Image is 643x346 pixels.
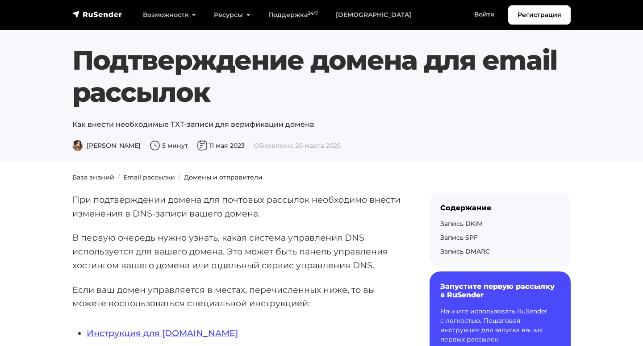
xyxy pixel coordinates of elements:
a: Запись DKIM [440,220,483,228]
img: RuSender [72,10,122,19]
a: Запись SPF [440,233,478,242]
a: База знаний [72,173,114,181]
div: Содержание [440,204,560,212]
span: 11 мая 2023 [197,142,245,150]
a: Возможности [134,6,205,24]
span: Обновлено: 20 марта 2025 [254,142,341,150]
p: Если ваш домен управляется в местах, перечисленных ниже, то вы можете воспользоваться специальной... [72,283,401,310]
a: Поддержка24/7 [259,6,327,24]
nav: breadcrumb [67,173,576,182]
span: 5 минут [150,142,188,150]
p: В первую очередь нужно узнать, какая система управления DNS используется для вашего домена. Это м... [72,231,401,272]
h6: Запустите первую рассылку в RuSender [440,282,560,299]
a: Инструкция для [DOMAIN_NAME] [87,328,238,338]
p: При подтверждении домена для почтовых рассылок необходимо внести изменения в DNS-записи вашего до... [72,193,401,220]
a: Email рассылки [123,173,175,181]
p: Как внести необходимые ТХТ-записи для верификации домена [72,119,571,130]
img: Время чтения [150,140,160,151]
sup: 24/7 [308,10,318,16]
a: Ресурсы [205,6,259,24]
a: Домены и отправители [184,173,263,181]
span: [PERSON_NAME] [72,142,141,150]
a: Войти [465,5,504,24]
a: Запись DMARC [440,247,490,255]
p: Начните использовать RuSender с легкостью. Пошаговая инструкция для запуска ваших первых рассылок. [440,307,560,344]
img: Дата публикации [197,140,208,151]
a: [DEMOGRAPHIC_DATA] [327,6,420,24]
a: Регистрация [508,5,571,25]
h1: Подтверждение домена для email рассылок [72,44,571,108]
